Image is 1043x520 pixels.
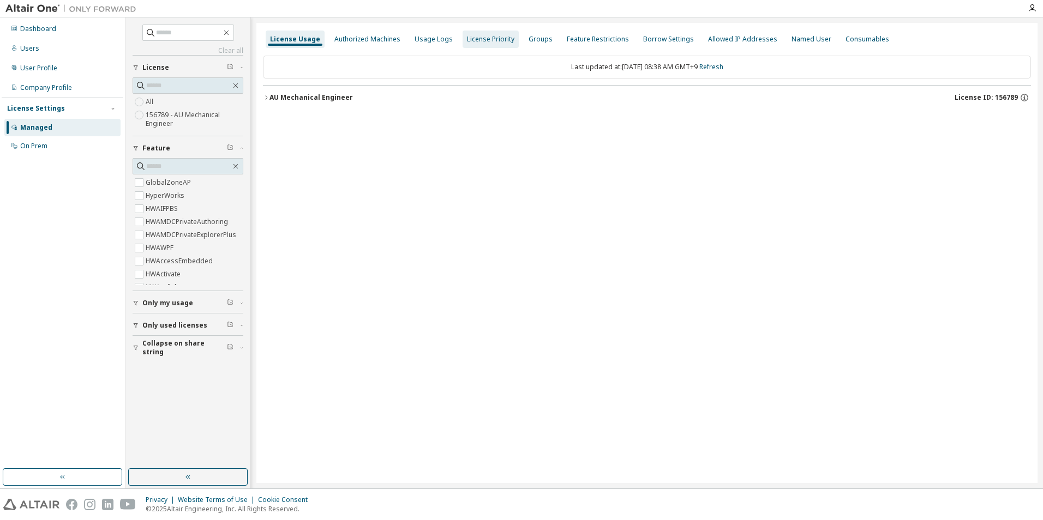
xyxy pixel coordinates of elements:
span: Collapse on share string [142,339,227,356]
label: HWAccessEmbedded [146,255,215,268]
div: On Prem [20,142,47,150]
a: Refresh [699,62,723,71]
label: HWAWPF [146,241,176,255]
img: facebook.svg [66,499,77,510]
span: Clear filter [227,343,233,352]
div: Feature Restrictions [567,35,629,44]
span: Feature [142,144,170,153]
span: License [142,63,169,72]
label: HWAIFPBS [146,202,180,215]
label: HWActivate [146,268,183,281]
button: License [133,56,243,80]
span: Only my usage [142,299,193,307]
div: Allowed IP Addresses [708,35,777,44]
label: GlobalZoneAP [146,176,193,189]
img: linkedin.svg [102,499,113,510]
div: Authorized Machines [334,35,400,44]
div: Company Profile [20,83,72,92]
span: Clear filter [227,144,233,153]
button: Only my usage [133,291,243,315]
label: HWAcufwh [146,281,181,294]
div: Website Terms of Use [178,495,258,504]
img: Altair One [5,3,142,14]
img: youtube.svg [120,499,136,510]
div: Cookie Consent [258,495,314,504]
div: AU Mechanical Engineer [269,93,353,102]
div: Dashboard [20,25,56,33]
span: License ID: 156789 [955,93,1018,102]
div: Managed [20,123,52,132]
div: Privacy [146,495,178,504]
div: Named User [792,35,831,44]
div: License Usage [270,35,320,44]
button: Only used licenses [133,313,243,337]
div: License Priority [467,35,514,44]
button: AU Mechanical EngineerLicense ID: 156789 [263,86,1031,110]
span: Clear filter [227,63,233,72]
p: © 2025 Altair Engineering, Inc. All Rights Reserved. [146,504,314,513]
div: Last updated at: [DATE] 08:38 AM GMT+9 [263,56,1031,78]
span: Clear filter [227,321,233,330]
span: Only used licenses [142,321,207,330]
img: instagram.svg [84,499,95,510]
div: License Settings [7,104,65,113]
div: Borrow Settings [643,35,694,44]
div: Groups [529,35,553,44]
span: Clear filter [227,299,233,307]
label: HWAMDCPrivateAuthoring [146,215,230,228]
label: HWAMDCPrivateExplorerPlus [146,228,238,241]
a: Clear all [133,46,243,55]
label: HyperWorks [146,189,187,202]
button: Collapse on share string [133,336,243,360]
img: altair_logo.svg [3,499,59,510]
div: User Profile [20,64,57,72]
button: Feature [133,136,243,160]
label: All [146,95,155,108]
div: Consumables [846,35,889,44]
div: Users [20,44,39,53]
div: Usage Logs [415,35,453,44]
label: 156789 - AU Mechanical Engineer [146,108,243,130]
